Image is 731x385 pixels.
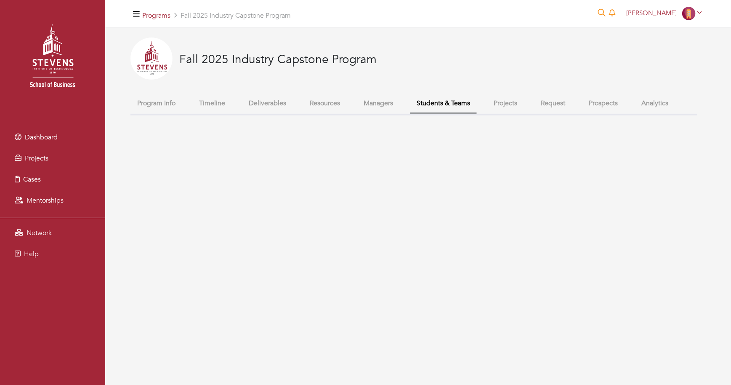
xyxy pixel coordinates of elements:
img: stevens_logo.png [8,15,97,103]
span: Cases [23,175,41,184]
span: Projects [25,154,48,163]
button: Deliverables [242,94,293,112]
span: Dashboard [25,133,58,142]
button: Request [534,94,572,112]
button: Projects [487,94,524,112]
button: Students & Teams [410,94,477,114]
a: Projects [2,150,103,167]
a: Mentorships [2,192,103,209]
img: Company-Icon-7f8a26afd1715722aa5ae9dc11300c11ceeb4d32eda0db0d61c21d11b95ecac6.png [682,7,696,20]
a: Network [2,225,103,241]
button: Managers [357,94,400,112]
span: Network [27,228,52,238]
a: Cases [2,171,103,188]
a: Dashboard [2,129,103,146]
h5: Fall 2025 Industry Capstone Program [142,12,291,20]
a: Help [2,246,103,262]
h3: Fall 2025 Industry Capstone Program [179,53,377,67]
span: Help [24,249,39,259]
span: [PERSON_NAME] [627,9,677,17]
button: Program Info [130,94,182,112]
span: Mentorships [27,196,64,205]
button: Prospects [582,94,625,112]
img: 2025-04-24%20134207.png [130,37,173,80]
a: Programs [142,11,170,20]
button: Resources [303,94,347,112]
button: Analytics [635,94,675,112]
a: [PERSON_NAME] [623,9,706,17]
button: Timeline [192,94,232,112]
